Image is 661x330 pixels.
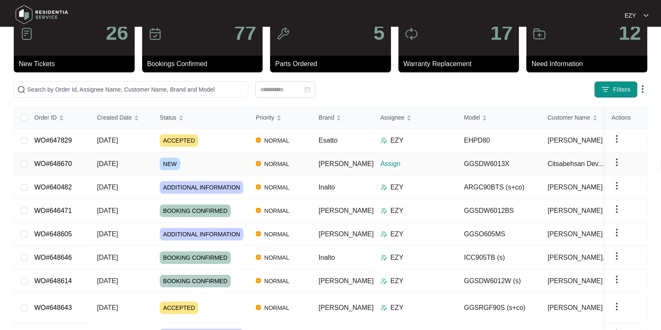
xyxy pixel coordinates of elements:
[605,107,647,129] th: Actions
[147,59,263,69] p: Bookings Confirmed
[256,113,274,122] span: Priority
[234,23,256,43] p: 77
[13,2,71,27] img: residentia service logo
[261,229,293,239] span: NORMAL
[319,230,374,238] span: [PERSON_NAME]
[601,85,610,94] img: filter icon
[319,160,374,167] span: [PERSON_NAME]
[261,303,293,313] span: NORMAL
[380,113,405,122] span: Assignee
[390,229,403,239] p: EZY
[319,207,374,214] span: [PERSON_NAME]
[34,160,72,167] a: WO#648670
[106,23,128,43] p: 26
[97,113,132,122] span: Created Date
[153,107,249,129] th: Status
[319,113,334,122] span: Brand
[319,304,374,311] span: [PERSON_NAME]
[97,304,118,311] span: [DATE]
[20,27,33,41] img: icon
[457,293,541,323] td: GGSRGF90S (s+co)
[19,59,135,69] p: New Tickets
[643,13,648,18] img: dropdown arrow
[28,107,90,129] th: Order ID
[390,276,403,286] p: EZY
[256,184,261,189] img: Vercel Logo
[160,113,176,122] span: Status
[256,278,261,283] img: Vercel Logo
[548,206,603,216] span: [PERSON_NAME]
[97,160,118,167] span: [DATE]
[612,228,622,238] img: dropdown arrow
[97,184,118,191] span: [DATE]
[533,27,546,41] img: icon
[160,158,180,170] span: NEW
[97,137,118,144] span: [DATE]
[160,205,231,217] span: BOOKING CONFIRMED
[403,59,519,69] p: Warranty Replacement
[34,277,72,284] a: WO#648614
[457,152,541,176] td: GGSDW6013X
[457,269,541,293] td: GGSDW6012W (s)
[34,254,72,261] a: WO#648646
[97,207,118,214] span: [DATE]
[34,113,57,122] span: Order ID
[374,107,457,129] th: Assignee
[261,253,293,263] span: NORMAL
[160,228,243,240] span: ADDITIONAL INFORMATION
[405,27,418,41] img: icon
[548,136,603,146] span: [PERSON_NAME]
[457,246,541,269] td: ICC905TB (s)
[319,277,374,284] span: [PERSON_NAME]
[548,159,604,169] span: Citsabehsan Dev...
[275,59,391,69] p: Parts Ordered
[612,274,622,284] img: dropdown arrow
[276,27,290,41] img: icon
[457,129,541,152] td: EHPD80
[34,184,72,191] a: WO#640482
[148,27,162,41] img: icon
[380,231,387,238] img: Assigner Icon
[160,302,198,314] span: ACCEPTED
[390,206,403,216] p: EZY
[390,253,403,263] p: EZY
[531,59,647,69] p: Need Information
[160,134,198,147] span: ACCEPTED
[261,182,293,192] span: NORMAL
[612,251,622,261] img: dropdown arrow
[97,230,118,238] span: [DATE]
[457,199,541,223] td: GGSDW6012BS
[380,278,387,284] img: Assigner Icon
[541,107,625,129] th: Customer Name
[548,303,603,313] span: [PERSON_NAME]
[457,223,541,246] td: GGSO605MS
[34,207,72,214] a: WO#646471
[97,254,118,261] span: [DATE]
[625,11,636,20] p: EZY
[613,85,630,94] span: Filters
[612,181,622,191] img: dropdown arrow
[548,229,603,239] span: [PERSON_NAME]
[17,85,26,94] img: search-icon
[548,113,590,122] span: Customer Name
[380,159,457,169] p: Assign
[256,305,261,310] img: Vercel Logo
[594,81,638,98] button: filter iconFilters
[612,204,622,214] img: dropdown arrow
[612,157,622,167] img: dropdown arrow
[90,107,153,129] th: Created Date
[464,113,480,122] span: Model
[548,182,603,192] span: [PERSON_NAME]
[457,107,541,129] th: Model
[612,134,622,144] img: dropdown arrow
[256,208,261,213] img: Vercel Logo
[312,107,374,129] th: Brand
[380,184,387,191] img: Assigner Icon
[160,181,243,194] span: ADDITIONAL INFORMATION
[261,159,293,169] span: NORMAL
[261,276,293,286] span: NORMAL
[380,137,387,144] img: Assigner Icon
[27,85,245,94] input: Search by Order Id, Assignee Name, Customer Name, Brand and Model
[319,137,337,144] span: Esatto
[319,184,335,191] span: Inalto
